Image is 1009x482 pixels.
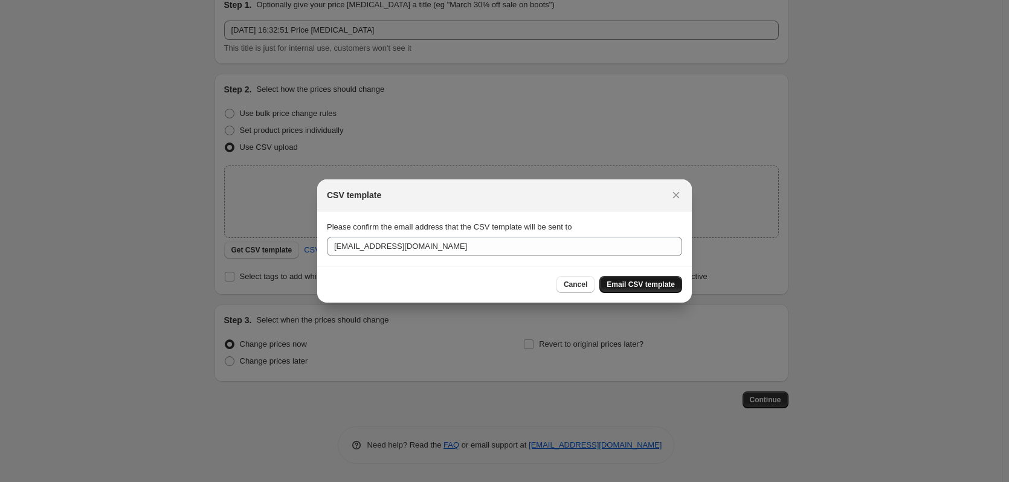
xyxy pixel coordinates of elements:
[327,189,381,201] h2: CSV template
[668,187,685,204] button: Close
[327,222,572,231] span: Please confirm the email address that the CSV template will be sent to
[607,280,675,289] span: Email CSV template
[564,280,587,289] span: Cancel
[556,276,595,293] button: Cancel
[599,276,682,293] button: Email CSV template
